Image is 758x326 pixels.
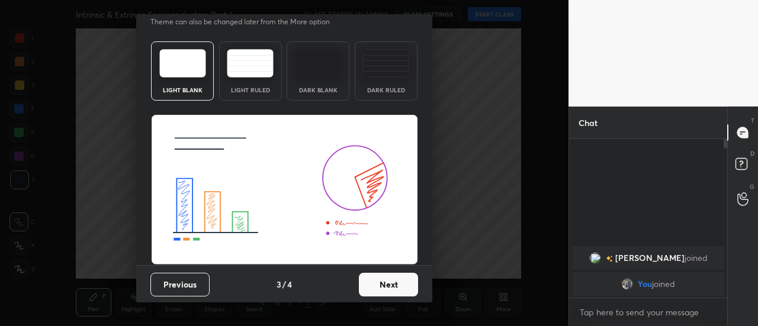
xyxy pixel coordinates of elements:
img: darkRuledTheme.de295e13.svg [362,49,409,78]
img: lightThemeBanner.fbc32fad.svg [151,115,418,265]
p: Theme can also be changed later from the More option [150,17,342,27]
button: Previous [150,273,210,296]
img: 59c563b3a5664198889a11c766107c6f.jpg [621,278,633,290]
p: T [751,116,754,125]
img: lightRuledTheme.5fabf969.svg [227,49,274,78]
div: Light Blank [159,87,206,93]
p: D [750,149,754,158]
h4: 4 [287,278,292,291]
img: 3 [589,252,601,264]
button: Next [359,273,418,296]
span: You [638,279,652,289]
span: joined [685,253,708,263]
div: grid [569,244,727,298]
img: lightTheme.e5ed3b09.svg [159,49,206,78]
p: G [750,182,754,191]
div: Light Ruled [227,87,274,93]
span: [PERSON_NAME] [615,253,685,263]
div: Dark Blank [294,87,342,93]
div: Dark Ruled [362,87,410,93]
img: no-rating-badge.077c3623.svg [606,256,613,262]
p: Chat [569,107,607,138]
h4: 3 [277,278,281,291]
img: darkTheme.f0cc69e5.svg [295,49,342,78]
h4: / [282,278,286,291]
span: joined [652,279,675,289]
